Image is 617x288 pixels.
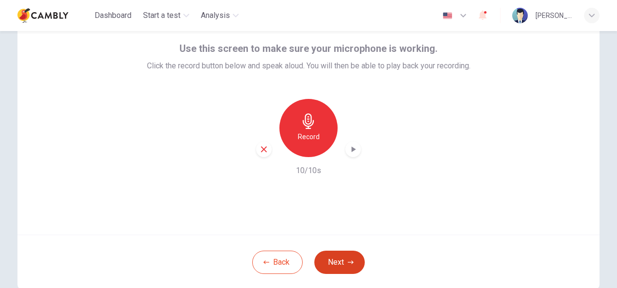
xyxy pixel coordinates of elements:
[147,60,471,72] span: Click the record button below and speak aloud. You will then be able to play back your recording.
[512,8,528,23] img: Profile picture
[197,7,243,24] button: Analysis
[95,10,131,21] span: Dashboard
[143,10,180,21] span: Start a test
[91,7,135,24] button: Dashboard
[139,7,193,24] button: Start a test
[536,10,572,21] div: [PERSON_NAME]
[17,6,68,25] img: Cambly logo
[201,10,230,21] span: Analysis
[17,6,91,25] a: Cambly logo
[179,41,438,56] span: Use this screen to make sure your microphone is working.
[279,99,338,157] button: Record
[296,165,321,176] h6: 10/10s
[298,131,320,143] h6: Record
[314,251,365,274] button: Next
[441,12,454,19] img: en
[252,251,303,274] button: Back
